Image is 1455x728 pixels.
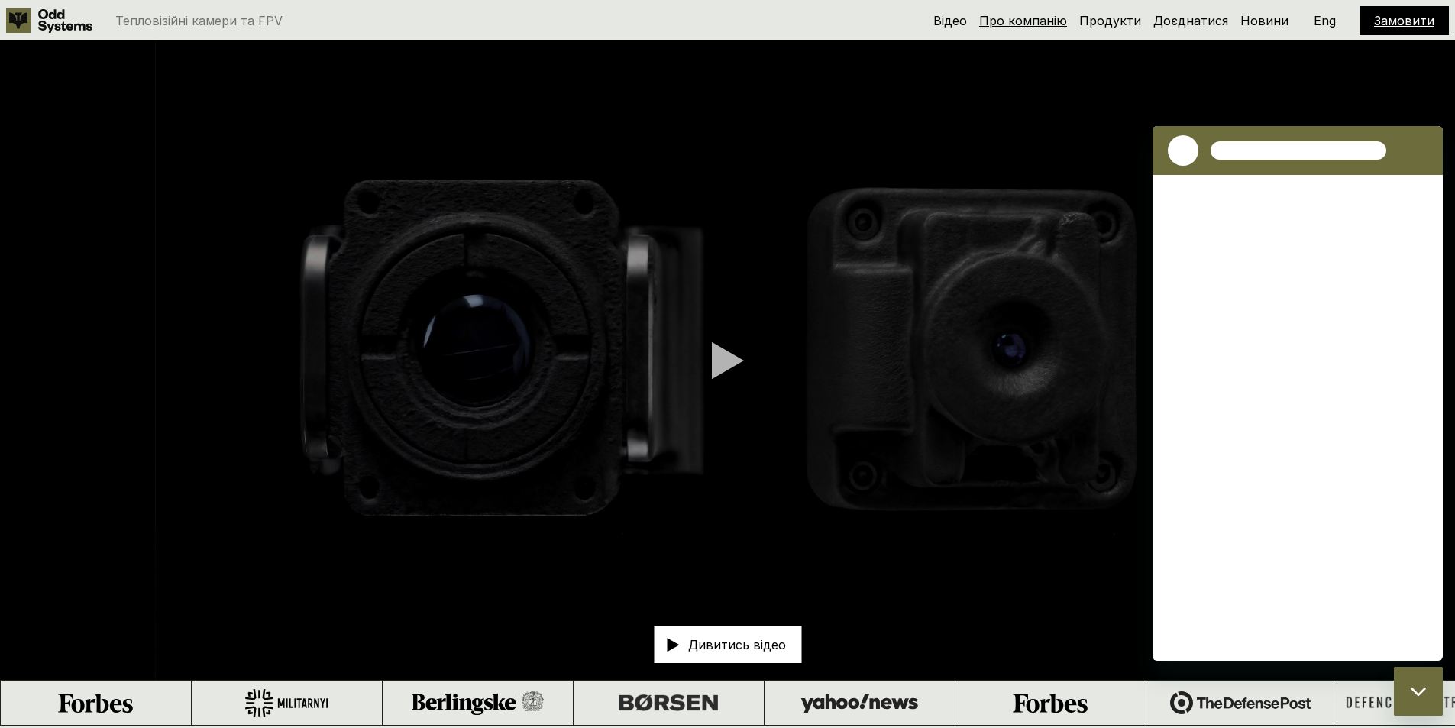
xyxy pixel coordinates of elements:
[933,13,967,28] a: Відео
[1240,13,1288,28] a: Новини
[1314,15,1336,27] p: Eng
[1374,13,1434,28] a: Замовити
[688,639,786,651] p: Дивитись відео
[1153,13,1228,28] a: Доєднатися
[1394,667,1443,716] iframe: Кнопка для запуску вікна повідомлень
[979,13,1067,28] a: Про компанію
[1153,126,1443,661] iframe: Вікно повідомлень
[115,15,283,27] p: Тепловізійні камери та FPV
[1079,13,1141,28] a: Продукти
